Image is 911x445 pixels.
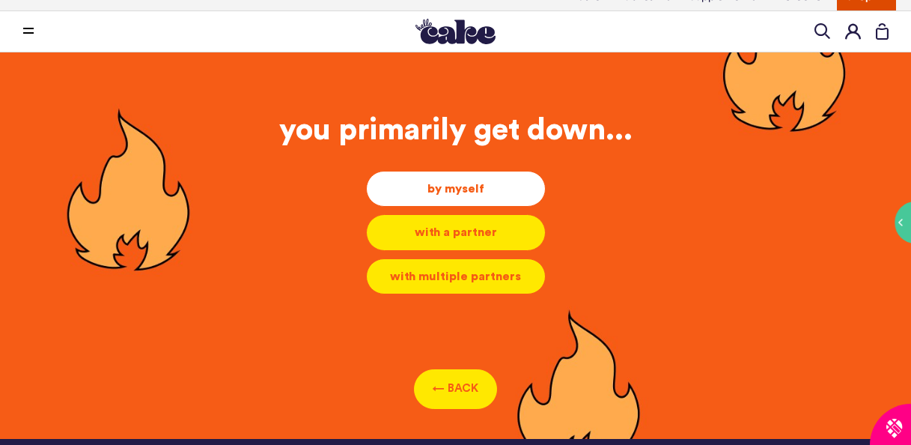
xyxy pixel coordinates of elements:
div: by myself [379,181,533,197]
div: you primarily get down... [80,112,832,148]
div: with multiple partners [379,268,533,285]
div: with a partner [379,224,533,240]
img: Hello Cake [415,19,496,44]
button: ← BACK [414,369,497,409]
